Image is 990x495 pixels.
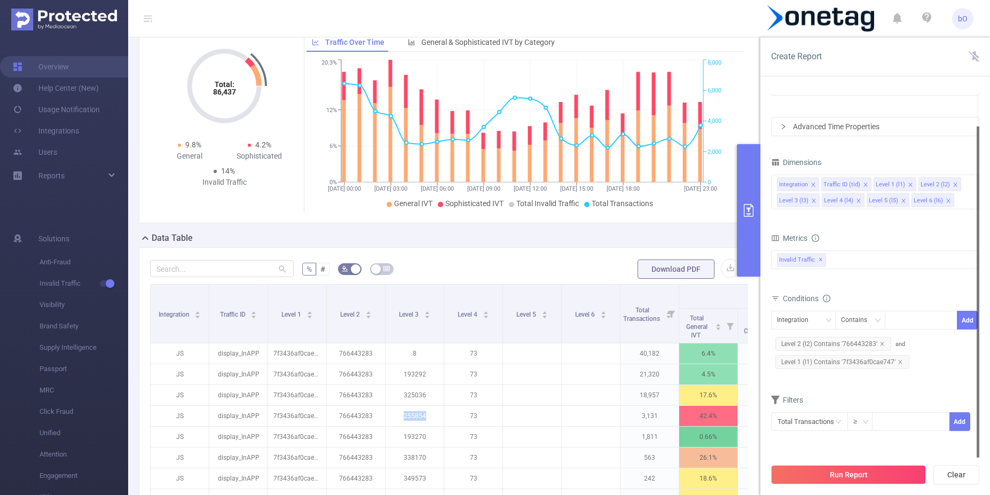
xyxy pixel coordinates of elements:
p: JS [151,343,209,364]
div: Level 6 (l6) [914,194,943,208]
span: ✕ [819,254,823,266]
span: % [307,265,312,273]
span: Total Transactions [592,199,653,208]
span: 4.2% [255,140,271,149]
span: Filters [771,396,803,404]
div: Integration [777,311,816,329]
span: Passport [40,358,128,380]
span: 9.8% [185,140,201,149]
li: Level 5 (l5) [867,193,909,207]
i: icon: caret-up [424,310,430,313]
span: bO [958,8,968,29]
span: 14% [221,167,235,175]
i: icon: close [953,182,958,188]
i: icon: close [946,198,951,205]
tspan: [DATE] 12:00 [514,185,547,192]
span: Level 1 (l1) Contains '7f3436af0cae747' [775,355,909,369]
i: icon: close [879,341,885,347]
a: Overview [13,56,69,77]
p: display_InAPP [209,447,268,468]
p: 18.6% [679,468,737,489]
i: icon: down [875,317,881,325]
p: 1.1% [738,447,796,468]
span: Total Invalid Traffic [516,199,579,208]
span: Level 1 [281,311,303,318]
p: 6.4% [679,343,737,364]
i: icon: close [856,198,861,205]
i: icon: down [862,419,869,426]
p: display_InAPP [209,406,268,426]
i: icon: bg-colors [342,265,348,272]
span: Invalid Traffic [777,253,826,267]
i: icon: caret-down [483,314,489,317]
p: 7f3436af0cae747 [268,447,326,468]
p: 766443283 [327,406,385,426]
span: General IVT [394,199,433,208]
span: Click Fraud [40,401,128,422]
div: Level 3 (l3) [779,194,808,208]
span: Engagement [40,465,128,486]
span: Total Transactions [623,307,662,323]
i: icon: caret-up [307,310,312,313]
tspan: [DATE] 03:00 [374,185,407,192]
span: # [320,265,325,273]
i: icon: caret-down [541,314,547,317]
p: 0.61% [738,364,796,384]
p: 766443283 [327,385,385,405]
p: display_InAPP [209,468,268,489]
button: Add [957,311,978,329]
div: ≥ [853,413,865,430]
p: 17.6% [679,385,737,405]
p: JS [151,364,209,384]
i: Filter menu [664,285,679,343]
tspan: 6% [329,143,337,150]
p: JS [151,468,209,489]
tspan: [DATE] 18:00 [607,185,640,192]
li: Traffic ID (tid) [821,177,871,191]
img: Protected Media [11,9,117,30]
a: Help Center (New) [13,77,99,99]
p: 73 [444,427,502,447]
span: Visibility [40,294,128,316]
button: Clear [933,465,979,484]
i: icon: caret-down [600,314,606,317]
span: Level 5 [516,311,538,318]
i: icon: close [898,359,903,365]
i: icon: caret-up [365,310,371,313]
span: Metrics [771,234,807,242]
i: icon: caret-up [600,310,606,313]
p: JS [151,447,209,468]
p: 766443283 [327,447,385,468]
p: 0.06% [738,427,796,447]
span: Sophisticated IVT [445,199,504,208]
i: icon: caret-down [716,326,721,329]
tspan: [DATE] 06:00 [421,185,454,192]
p: 1.8% [738,343,796,364]
li: Level 1 (l1) [874,177,916,191]
tspan: 6,000 [708,87,721,94]
div: Sort [541,310,548,316]
span: Level 4 [458,311,479,318]
tspan: [DATE] 23:00 [684,185,717,192]
tspan: 0 [708,179,711,186]
i: icon: bar-chart [408,38,415,46]
span: Total General IVT [686,315,708,339]
h2: Data Table [152,232,193,245]
a: Integrations [13,120,79,142]
tspan: 0% [329,179,337,186]
p: JS [151,427,209,447]
p: 2.3% [738,385,796,405]
input: Search... [150,260,294,277]
tspan: [DATE] 09:00 [467,185,500,192]
i: icon: info-circle [812,234,819,242]
p: 193270 [386,427,444,447]
i: icon: caret-down [307,314,312,317]
p: 0.93% [738,406,796,426]
p: 193292 [386,364,444,384]
p: display_InAPP [209,385,268,405]
span: Data Centers [744,319,767,335]
a: Usage Notification [13,99,100,120]
span: Level 2 (l2) Contains '766443283' [775,337,891,351]
i: icon: line-chart [312,38,319,46]
span: Supply Intelligence [40,337,128,358]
